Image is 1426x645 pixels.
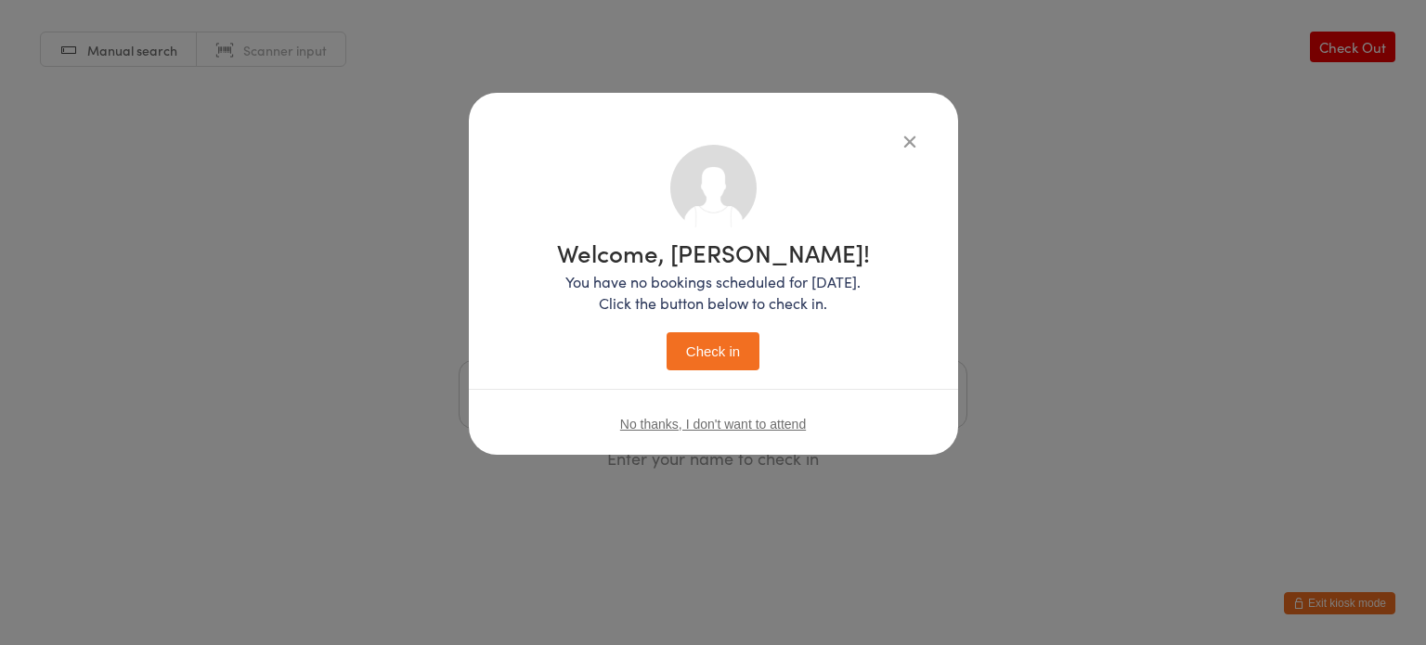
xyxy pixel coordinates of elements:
button: No thanks, I don't want to attend [620,417,806,432]
p: You have no bookings scheduled for [DATE]. Click the button below to check in. [557,271,870,314]
img: no_photo.png [670,145,757,231]
button: Check in [667,332,759,370]
h1: Welcome, [PERSON_NAME]! [557,240,870,264]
